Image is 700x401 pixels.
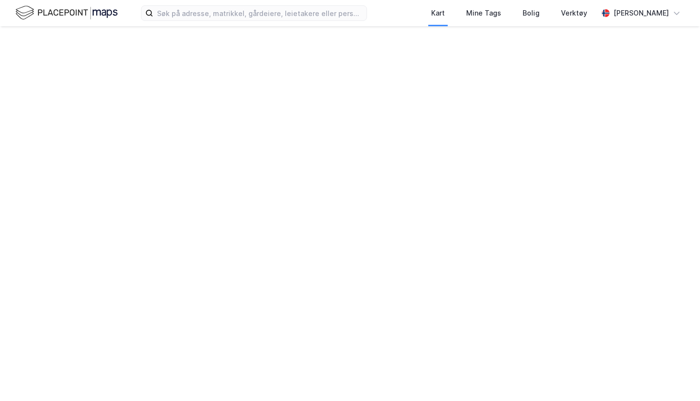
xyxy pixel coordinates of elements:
div: Mine Tags [466,7,501,19]
div: Bolig [523,7,540,19]
div: Verktøy [561,7,587,19]
input: Søk på adresse, matrikkel, gårdeiere, leietakere eller personer [153,6,367,20]
div: Kart [431,7,445,19]
img: logo.f888ab2527a4732fd821a326f86c7f29.svg [16,4,118,21]
div: [PERSON_NAME] [613,7,669,19]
